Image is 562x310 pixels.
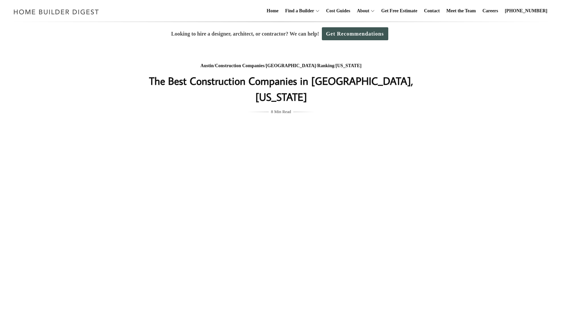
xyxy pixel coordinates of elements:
[322,27,388,40] a: Get Recommendations
[354,0,369,22] a: About
[379,0,420,22] a: Get Free Estimate
[324,0,353,22] a: Cost Guides
[266,63,316,68] a: [GEOGRAPHIC_DATA]
[444,0,479,22] a: Meet the Team
[480,0,501,22] a: Careers
[502,0,550,22] a: [PHONE_NUMBER]
[317,63,334,68] a: Ranking
[148,73,414,105] h1: The Best Construction Companies in [GEOGRAPHIC_DATA], [US_STATE]
[264,0,281,22] a: Home
[11,5,102,18] img: Home Builder Digest
[335,63,361,68] a: [US_STATE]
[201,63,214,68] a: Austin
[421,0,442,22] a: Contact
[215,63,264,68] a: Construction Companies
[148,62,414,70] div: / / / /
[271,108,291,115] span: 8 Min Read
[283,0,314,22] a: Find a Builder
